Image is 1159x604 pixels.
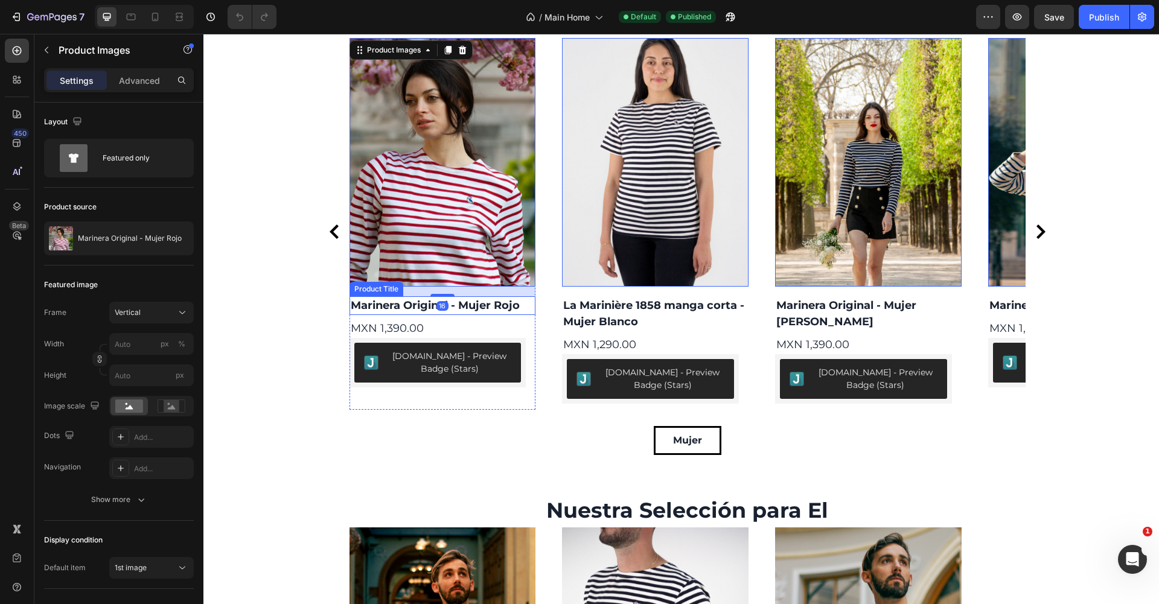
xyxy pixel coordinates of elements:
[115,307,141,318] span: Vertical
[146,262,333,281] a: Marinera Original - Mujer Rojo
[44,489,194,510] button: Show more
[109,557,194,579] button: 1st image
[134,463,191,474] div: Add...
[790,309,957,349] button: Judge.me - Preview Badge (Stars)
[450,392,518,421] a: Mujer
[631,11,656,22] span: Default
[785,285,962,304] div: MXN 1,390.00
[11,129,29,138] div: 450
[5,5,90,29] button: 7
[470,399,499,414] div: Mujer
[359,262,545,297] a: La Marinière 1858 manga corta - Mujer Blanco
[799,322,814,336] img: Judgeme.png
[178,339,185,349] div: %
[544,11,590,24] span: Main Home
[572,262,758,297] h2: Marinera Original - Mujer [PERSON_NAME]
[586,338,601,352] img: Judgeme.png
[1089,11,1119,24] div: Publish
[123,461,845,493] p: Nuestra Selección para El
[79,10,85,24] p: 7
[44,279,98,290] div: Featured image
[185,316,308,342] div: [DOMAIN_NAME] - Preview Badge (Stars)
[109,302,194,323] button: Vertical
[44,535,103,545] div: Display condition
[830,191,845,205] button: Carousel Next Arrow
[1079,5,1129,29] button: Publish
[109,364,194,386] input: px
[134,432,191,443] div: Add...
[363,325,531,365] button: Judge.me - Preview Badge (Stars)
[44,398,102,415] div: Image scale
[1143,527,1152,536] span: 1
[161,322,175,336] img: Judgeme.png
[176,370,184,380] span: px
[44,307,66,318] label: Frame
[59,43,161,57] p: Product Images
[572,302,749,320] div: MXN 1,390.00
[539,11,542,24] span: /
[572,4,758,253] img: mujer en un parque de Paris con playera de manga larga con rarys
[203,34,1159,604] iframe: Design area
[109,333,194,355] input: px%
[359,4,545,253] img: La Marinière 1858 manga corta - Mujer Blanco - Gauvain Paris
[174,337,189,351] button: px
[576,325,744,365] button: Judge.me - Preview Badge (Stars)
[158,337,172,351] button: %
[60,74,94,87] p: Settings
[233,267,245,277] div: 16
[397,332,521,358] div: [DOMAIN_NAME] - Preview Badge (Stars)
[161,339,169,349] div: px
[78,234,182,243] p: Marinera Original - Mujer Rojo
[1118,545,1147,574] iframe: Intercom live chat
[678,11,711,22] span: Published
[148,250,197,261] div: Product Title
[1034,5,1074,29] button: Save
[44,114,85,130] div: Layout
[359,302,535,320] div: MXN 1,290.00
[572,262,758,297] a: Marinera Original - Mujer Marino
[103,144,176,172] div: Featured only
[91,494,147,506] div: Show more
[44,562,86,573] div: Default item
[373,338,388,352] img: Judgeme.png
[44,370,66,381] label: Height
[785,4,971,253] a: Marinera Original - Mujer Blanco
[572,4,758,253] a: Marinera Original - Mujer Marino
[44,428,77,444] div: Dots
[44,202,97,212] div: Product source
[228,5,276,29] div: Undo/Redo
[44,462,81,472] div: Navigation
[359,4,545,253] a: La Marinière 1858 manga corta - Mujer Blanco
[146,285,323,304] div: MXN 1,390.00
[44,339,64,349] label: Width
[610,332,734,358] div: [DOMAIN_NAME] - Preview Badge (Stars)
[115,563,147,572] span: 1st image
[119,74,160,87] p: Advanced
[9,221,29,230] div: Beta
[785,262,971,281] a: Marinera Original - Mujer Blanco
[1044,12,1064,22] span: Save
[49,226,73,250] img: product feature img
[785,4,971,253] img: Marinera Original - Mujer Blanco - Gauvain Paris
[151,309,318,349] button: Judge.me - Preview Badge (Stars)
